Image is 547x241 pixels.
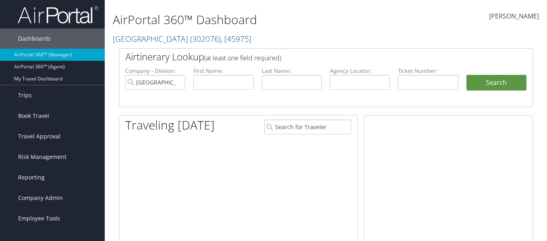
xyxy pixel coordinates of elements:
span: Dashboards [18,29,51,49]
a: [PERSON_NAME] [489,4,539,29]
a: [GEOGRAPHIC_DATA] [113,33,251,44]
span: Book Travel [18,106,49,126]
span: Travel Approval [18,126,60,146]
span: [PERSON_NAME] [489,12,539,21]
label: First Name: [193,67,253,75]
label: Ticket Number: [398,67,458,75]
img: airportal-logo.png [18,5,98,24]
span: ( 302076 ) [190,33,221,44]
input: Search for Traveler [264,119,351,134]
h1: AirPortal 360™ Dashboard [113,11,397,28]
span: Employee Tools [18,208,60,229]
span: Company Admin [18,188,63,208]
label: Company - Division: [125,67,185,75]
span: Risk Management [18,147,66,167]
h1: Traveling [DATE] [125,117,215,134]
span: Reporting [18,167,45,187]
span: (at least one field required) [204,54,281,62]
label: Agency Locator: [330,67,390,75]
span: Trips [18,85,32,105]
span: , [ 45975 ] [221,33,251,44]
h2: Airtinerary Lookup [125,50,492,64]
label: Last Name: [262,67,322,75]
button: Search [466,75,526,91]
